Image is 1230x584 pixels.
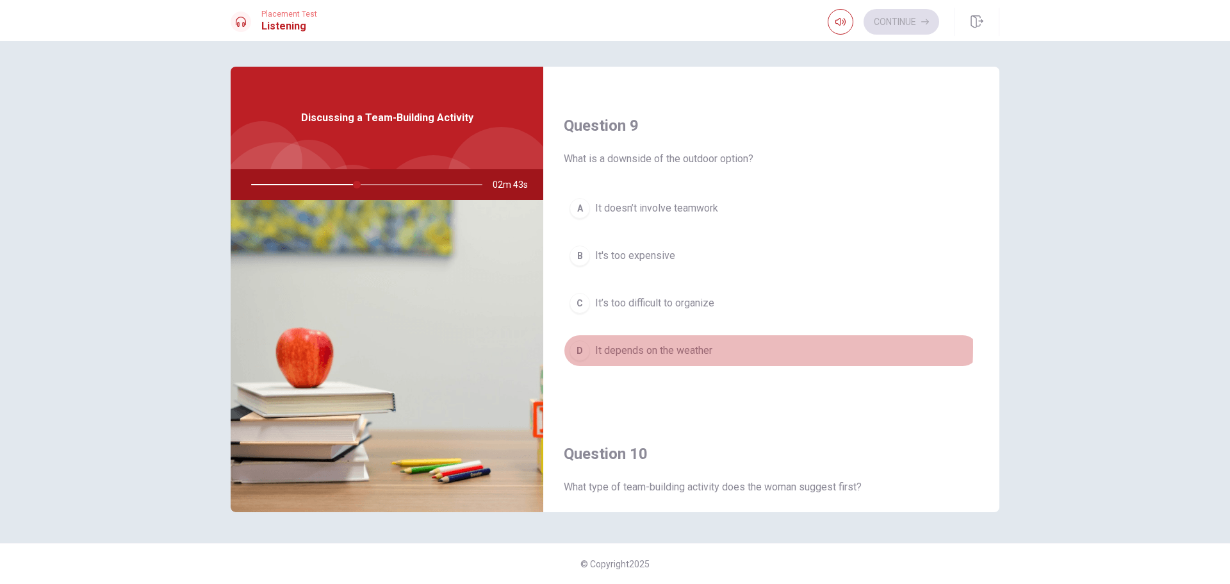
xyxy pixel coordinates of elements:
[580,559,650,569] span: © Copyright 2025
[570,246,590,266] div: B
[570,340,590,361] div: D
[493,169,538,200] span: 02m 43s
[564,480,979,495] span: What type of team-building activity does the woman suggest first?
[564,335,979,367] button: DIt depends on the weather
[564,287,979,319] button: CIt’s too difficult to organize
[570,293,590,313] div: C
[261,19,317,34] h1: Listening
[595,343,712,358] span: It depends on the weather
[564,192,979,224] button: AIt doesn’t involve teamwork
[564,444,979,464] h4: Question 10
[595,201,718,216] span: It doesn’t involve teamwork
[564,240,979,272] button: BIt's too expensive
[595,296,714,311] span: It’s too difficult to organize
[261,10,317,19] span: Placement Test
[231,200,543,512] img: Discussing a Team-Building Activity
[564,151,979,167] span: What is a downside of the outdoor option?
[595,248,675,263] span: It's too expensive
[564,115,979,136] h4: Question 9
[570,198,590,219] div: A
[301,110,473,126] span: Discussing a Team-Building Activity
